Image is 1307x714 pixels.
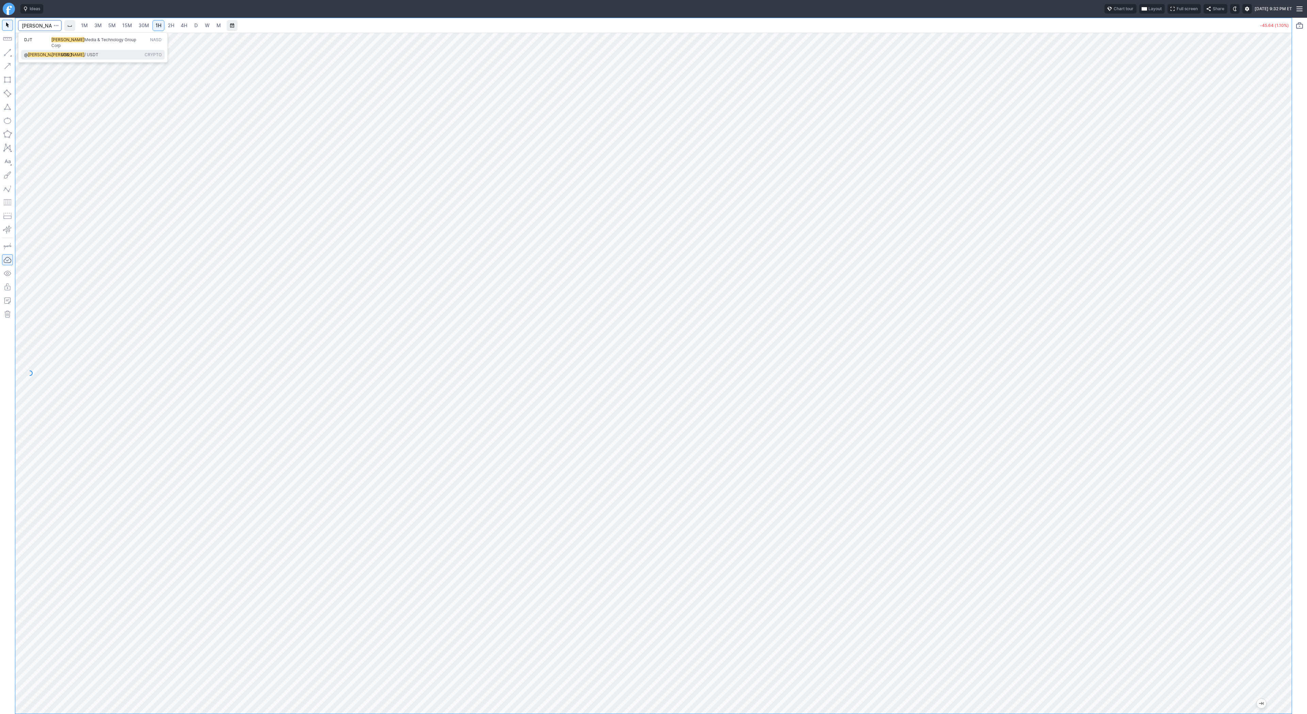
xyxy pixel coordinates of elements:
button: Polygon [2,129,13,140]
span: / USDT [84,52,98,57]
button: Anchored VWAP [2,224,13,235]
span: 4H [181,22,187,28]
button: Line [2,47,13,58]
button: Range [227,20,238,31]
button: Arrow [2,61,13,72]
span: [PERSON_NAME] [51,37,84,42]
button: Lock drawings [2,282,13,292]
a: M [213,20,224,31]
span: 5M [108,22,116,28]
button: Ideas [20,4,43,14]
a: 1H [152,20,164,31]
button: Drawings Autosave: On [2,254,13,265]
input: Search [18,20,62,31]
span: D [194,22,198,28]
a: 3M [91,20,105,31]
a: Finviz.com [3,3,15,15]
button: Fibonacci retracements [2,197,13,208]
button: Add note [2,295,13,306]
button: Full screen [1167,4,1201,14]
span: NASD [150,37,162,48]
span: Chart tour [1114,5,1133,12]
button: Portfolio watchlist [1294,20,1305,31]
span: 1H [156,22,161,28]
div: Search [18,32,168,63]
button: Measure [2,33,13,44]
button: Layout [1139,4,1165,14]
a: 30M [135,20,152,31]
button: Rotated rectangle [2,88,13,99]
span: @ [24,52,28,57]
button: Interval [64,20,75,31]
button: Ellipse [2,115,13,126]
span: [DATE] 9:32 PM ET [1255,5,1292,12]
span: 3M [94,22,102,28]
button: Jump to the most recent bar [1257,699,1266,708]
span: Ideas [30,5,40,12]
button: Rectangle [2,74,13,85]
button: Toggle dark mode [1230,4,1240,14]
a: 1M [78,20,91,31]
a: W [202,20,213,31]
span: 1M [81,22,88,28]
span: Crypto [145,52,162,58]
button: Elliott waves [2,183,13,194]
a: 4H [178,20,190,31]
span: M [216,22,221,28]
a: D [191,20,201,31]
a: 5M [105,20,119,31]
button: Chart tour [1104,4,1136,14]
button: Search [51,20,61,31]
button: Position [2,210,13,221]
a: 15M [119,20,135,31]
p: -45.64 (1.10%) [1260,23,1289,28]
button: XABCD [2,142,13,153]
button: Mouse [2,20,13,31]
span: Full screen [1177,5,1198,12]
span: Media & Technology Group Corp [51,37,136,48]
button: Settings [1242,4,1252,14]
span: Layout [1148,5,1162,12]
button: Hide drawings [2,268,13,279]
button: Drawing mode: Single [2,241,13,252]
button: Brush [2,170,13,180]
span: 30M [139,22,149,28]
span: [PERSON_NAME] [28,52,61,57]
button: Triangle [2,101,13,112]
span: USDT [61,52,72,57]
span: 15M [122,22,132,28]
button: Share [1204,4,1227,14]
span: Share [1213,5,1224,12]
button: Remove all autosaved drawings [2,309,13,320]
span: W [205,22,210,28]
span: [PERSON_NAME] [51,52,84,57]
span: DJT [24,37,32,42]
a: 2H [165,20,177,31]
span: 2H [168,22,174,28]
button: Text [2,156,13,167]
